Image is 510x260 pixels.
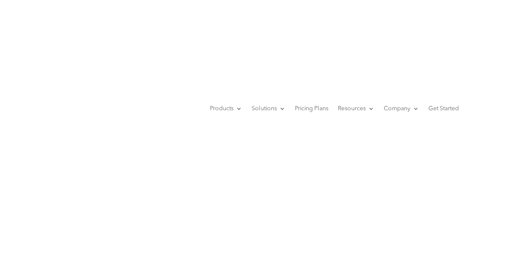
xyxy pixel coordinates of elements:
[428,92,459,125] a: Get Started
[210,92,242,125] a: Products
[384,92,419,125] a: Company
[295,92,328,125] a: Pricing Plans
[338,92,374,125] a: Resources
[252,92,285,125] a: Solutions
